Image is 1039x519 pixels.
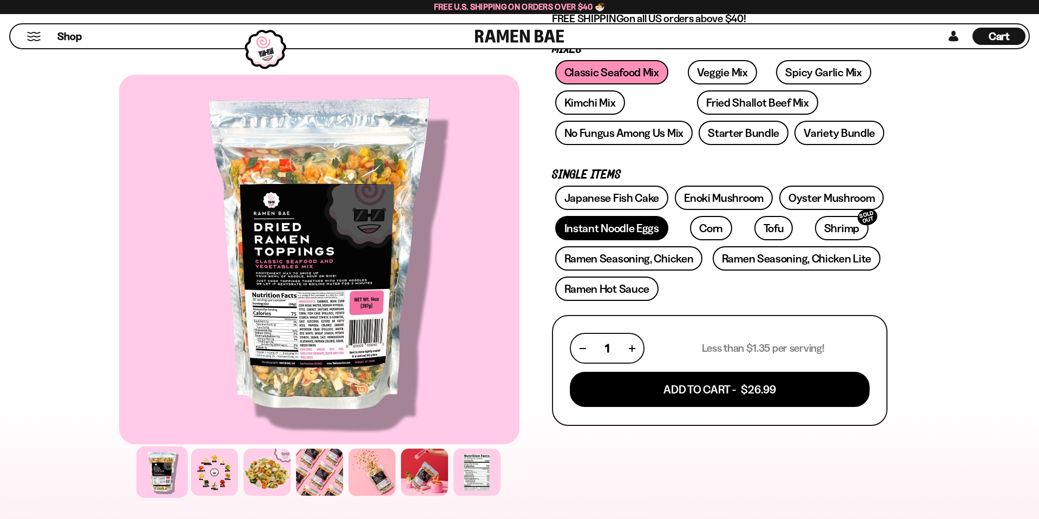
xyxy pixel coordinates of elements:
[688,60,757,84] a: Veggie Mix
[856,207,879,228] div: SOLD OUT
[702,341,825,355] p: Less than $1.35 per serving!
[552,170,887,180] p: Single Items
[972,24,1025,48] a: Cart
[713,246,880,271] a: Ramen Seasoning, Chicken Lite
[754,216,793,240] a: Tofu
[776,60,871,84] a: Spicy Garlic Mix
[555,121,693,145] a: No Fungus Among Us Mix
[555,186,669,210] a: Japanese Fish Cake
[779,186,884,210] a: Oyster Mushroom
[989,30,1010,43] span: Cart
[815,216,869,240] a: ShrimpSOLD OUT
[675,186,773,210] a: Enoki Mushroom
[555,246,703,271] a: Ramen Seasoning, Chicken
[699,121,788,145] a: Starter Bundle
[570,372,870,407] button: Add To Cart - $26.99
[605,341,609,355] span: 1
[555,277,659,301] a: Ramen Hot Sauce
[555,90,625,115] a: Kimchi Mix
[697,90,818,115] a: Fried Shallot Beef Mix
[434,2,606,12] span: Free U.S. Shipping on Orders over $40 🍜
[690,216,732,240] a: Corn
[57,28,82,45] a: Shop
[794,121,884,145] a: Variety Bundle
[57,29,82,44] span: Shop
[27,32,41,41] button: Mobile Menu Trigger
[555,216,668,240] a: Instant Noodle Eggs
